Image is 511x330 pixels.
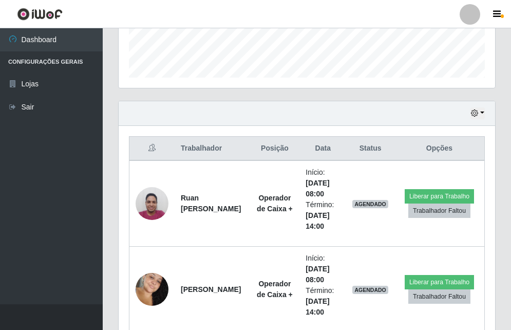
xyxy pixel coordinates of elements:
[257,194,293,213] strong: Operador de Caixa +
[257,280,293,299] strong: Operador de Caixa +
[306,211,329,230] time: [DATE] 14:00
[352,200,388,208] span: AGENDADO
[306,253,340,285] li: Início:
[299,137,346,161] th: Data
[250,137,300,161] th: Posição
[181,285,241,294] strong: [PERSON_NAME]
[394,137,485,161] th: Opções
[408,289,470,304] button: Trabalhador Faltou
[306,285,340,318] li: Término:
[352,286,388,294] span: AGENDADO
[306,179,329,198] time: [DATE] 08:00
[306,265,329,284] time: [DATE] 08:00
[181,194,241,213] strong: Ruan [PERSON_NAME]
[306,167,340,199] li: Início:
[346,137,394,161] th: Status
[408,204,470,218] button: Trabalhador Faltou
[306,199,340,232] li: Término:
[175,137,250,161] th: Trabalhador
[405,189,474,204] button: Liberar para Trabalho
[306,297,329,316] time: [DATE] 14:00
[136,264,168,315] img: 1750087788307.jpeg
[17,8,63,21] img: CoreUI Logo
[136,181,168,225] img: 1744410048940.jpeg
[405,275,474,289] button: Liberar para Trabalho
